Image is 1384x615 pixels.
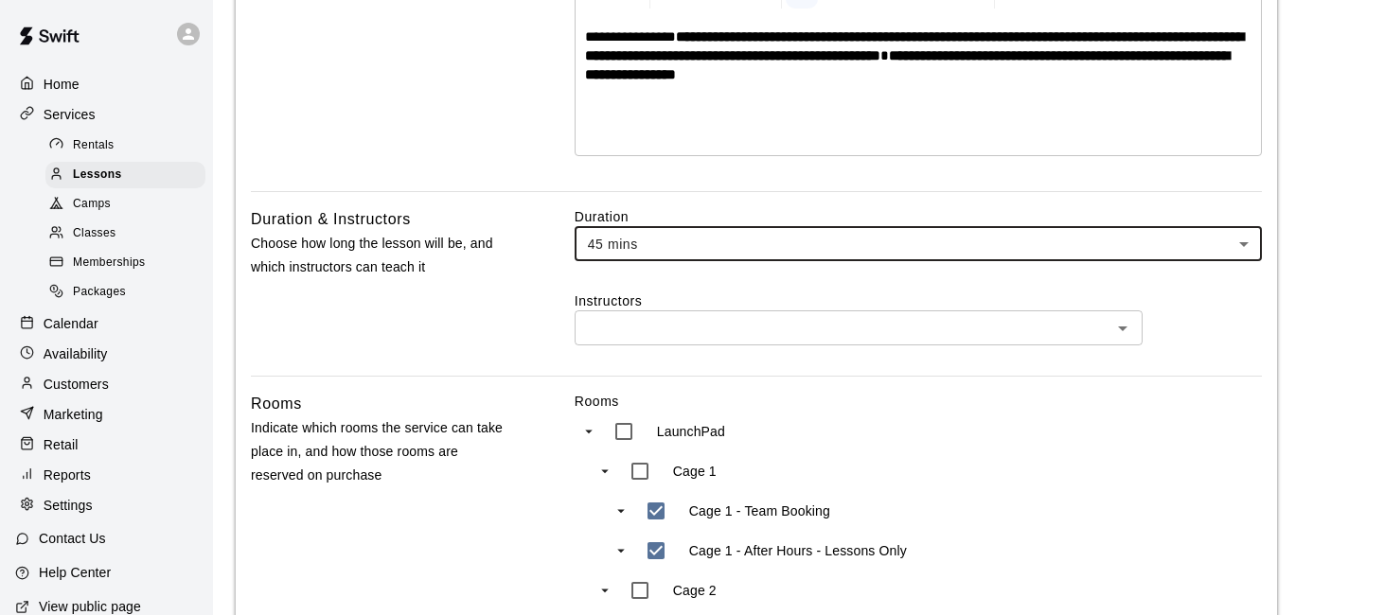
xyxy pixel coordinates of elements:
p: Cage 1 - Team Booking [689,501,830,520]
p: Services [44,105,96,124]
a: Retail [15,430,198,459]
div: Rentals [45,132,205,159]
a: Calendar [15,309,198,338]
a: Services [15,100,198,129]
a: Camps [45,190,213,220]
a: Reports [15,461,198,489]
p: Cage 2 [673,581,717,600]
button: Open [1109,315,1136,342]
a: Customers [15,370,198,398]
div: Memberships [45,250,205,276]
p: Customers [44,375,109,394]
label: Duration [575,207,1262,226]
a: Packages [45,278,213,307]
h6: Rooms [251,392,302,416]
p: Indicate which rooms the service can take place in, and how those rooms are reserved on purchase [251,416,514,488]
div: Classes [45,220,205,247]
a: Rentals [45,131,213,160]
span: Camps [73,195,111,214]
p: Availability [44,344,108,363]
p: Home [44,75,80,94]
div: 45 mins [575,226,1262,261]
p: LaunchPad [657,422,725,441]
div: Camps [45,191,205,218]
div: Packages [45,279,205,306]
a: Marketing [15,400,198,429]
span: Lessons [73,166,122,184]
div: Lessons [45,162,205,188]
p: Cage 1 - After Hours - Lessons Only [689,541,907,560]
p: Contact Us [39,529,106,548]
a: Memberships [45,249,213,278]
a: Home [15,70,198,98]
p: Calendar [44,314,98,333]
p: Settings [44,496,93,515]
p: Retail [44,435,79,454]
p: Help Center [39,563,111,582]
a: Availability [15,340,198,368]
h6: Duration & Instructors [251,207,411,232]
p: Reports [44,466,91,484]
a: Lessons [45,160,213,189]
span: Classes [73,224,115,243]
label: Instructors [575,291,1262,310]
label: Rooms [575,392,1262,411]
span: Packages [73,283,126,302]
p: Cage 1 [673,462,717,481]
span: Rentals [73,136,115,155]
a: Settings [15,491,198,519]
p: Choose how long the lesson will be, and which instructors can teach it [251,232,514,279]
a: Classes [45,220,213,249]
p: Marketing [44,405,103,424]
span: Memberships [73,254,145,272]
